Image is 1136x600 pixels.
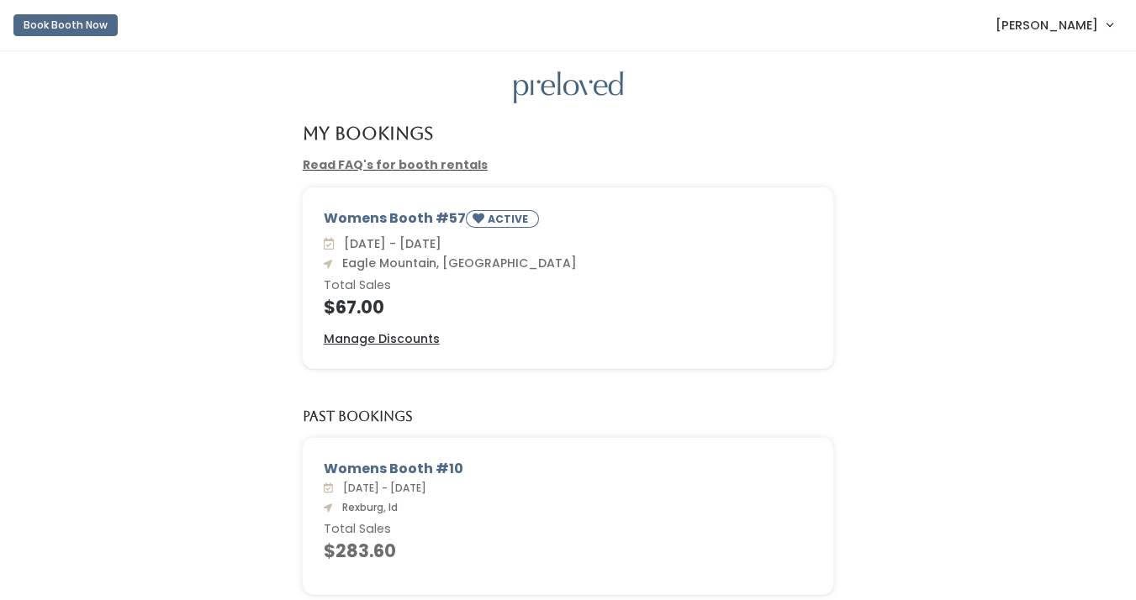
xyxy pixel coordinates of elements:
h4: $67.00 [324,297,813,317]
h4: My Bookings [303,124,433,143]
div: Womens Booth #57 [324,208,813,234]
a: Read FAQ's for booth rentals [303,156,488,173]
span: [DATE] - [DATE] [337,235,441,252]
span: [PERSON_NAME] [996,16,1098,34]
span: Rexburg, Id [336,500,398,514]
h5: Past Bookings [303,409,413,424]
u: Manage Discounts [324,330,440,347]
span: [DATE] - [DATE] [336,481,426,495]
h6: Total Sales [324,279,813,292]
div: Womens Booth #10 [324,459,813,479]
a: [PERSON_NAME] [979,7,1129,43]
img: preloved logo [514,71,623,104]
a: Book Booth Now [13,7,118,44]
button: Book Booth Now [13,14,118,36]
a: Manage Discounts [324,330,440,348]
span: Eagle Mountain, [GEOGRAPHIC_DATA] [336,255,577,271]
h6: Total Sales [324,523,813,536]
h4: $283.60 [324,541,813,561]
small: ACTIVE [488,212,531,226]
